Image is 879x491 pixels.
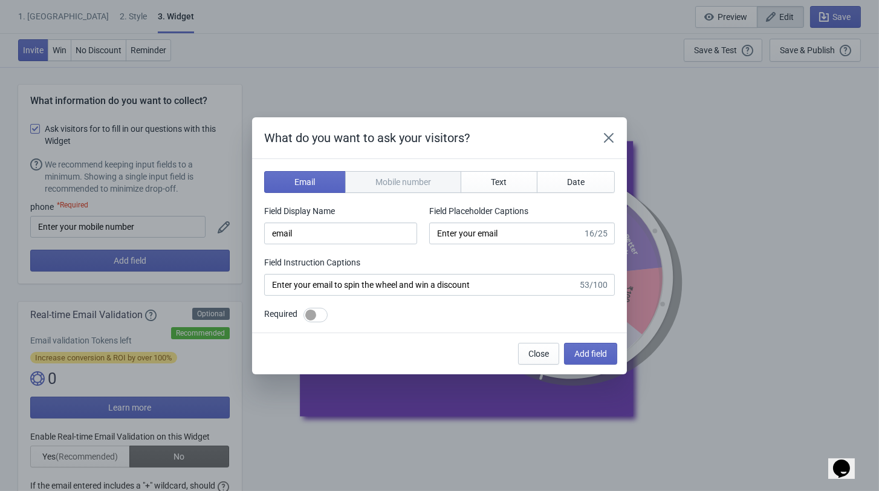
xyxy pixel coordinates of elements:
[264,256,360,268] label: Field Instruction Captions
[429,205,528,217] label: Field Placeholder Captions
[598,127,620,149] button: Close
[491,177,507,187] span: Text
[264,171,346,193] button: Email
[294,177,315,187] span: Email
[518,343,559,365] button: Close
[264,129,586,146] h2: What do you want to ask your visitors?
[537,171,615,193] button: Date
[828,443,867,479] iframe: chat widget
[564,343,617,365] button: Add field
[528,349,549,359] span: Close
[567,177,585,187] span: Date
[461,171,537,193] button: Text
[574,349,607,359] span: Add field
[264,205,335,217] label: Field Display Name
[264,308,297,320] label: Required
